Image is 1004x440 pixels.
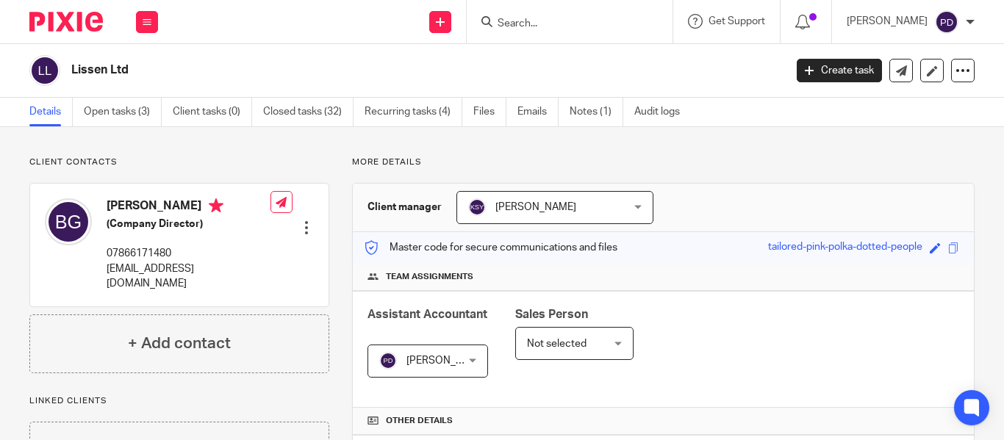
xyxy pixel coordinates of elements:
[364,240,617,255] p: Master code for secure communications and files
[128,332,231,355] h4: + Add contact
[935,10,958,34] img: svg%3E
[45,198,92,245] img: svg%3E
[107,246,270,261] p: 07866171480
[709,16,765,26] span: Get Support
[367,200,442,214] h3: Client manager
[386,271,473,283] span: Team assignments
[797,59,882,82] a: Create task
[406,356,487,366] span: [PERSON_NAME]
[29,55,60,86] img: svg%3E
[107,262,270,292] p: [EMAIL_ADDRESS][DOMAIN_NAME]
[365,98,462,126] a: Recurring tasks (4)
[367,309,487,320] span: Assistant Accountant
[495,202,576,212] span: [PERSON_NAME]
[379,352,397,369] img: svg%3E
[29,12,103,32] img: Pixie
[570,98,623,126] a: Notes (1)
[107,198,270,217] h4: [PERSON_NAME]
[29,156,329,168] p: Client contacts
[768,239,922,256] div: tailored-pink-polka-dotted-people
[84,98,162,126] a: Open tasks (3)
[527,339,587,349] span: Not selected
[468,198,486,216] img: svg%3E
[173,98,252,126] a: Client tasks (0)
[29,395,329,407] p: Linked clients
[71,62,634,78] h2: Lissen Ltd
[263,98,354,126] a: Closed tasks (32)
[29,98,73,126] a: Details
[515,309,588,320] span: Sales Person
[496,18,628,31] input: Search
[352,156,975,168] p: More details
[517,98,559,126] a: Emails
[107,217,270,231] h5: (Company Director)
[473,98,506,126] a: Files
[386,415,453,427] span: Other details
[634,98,691,126] a: Audit logs
[847,14,928,29] p: [PERSON_NAME]
[209,198,223,213] i: Primary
